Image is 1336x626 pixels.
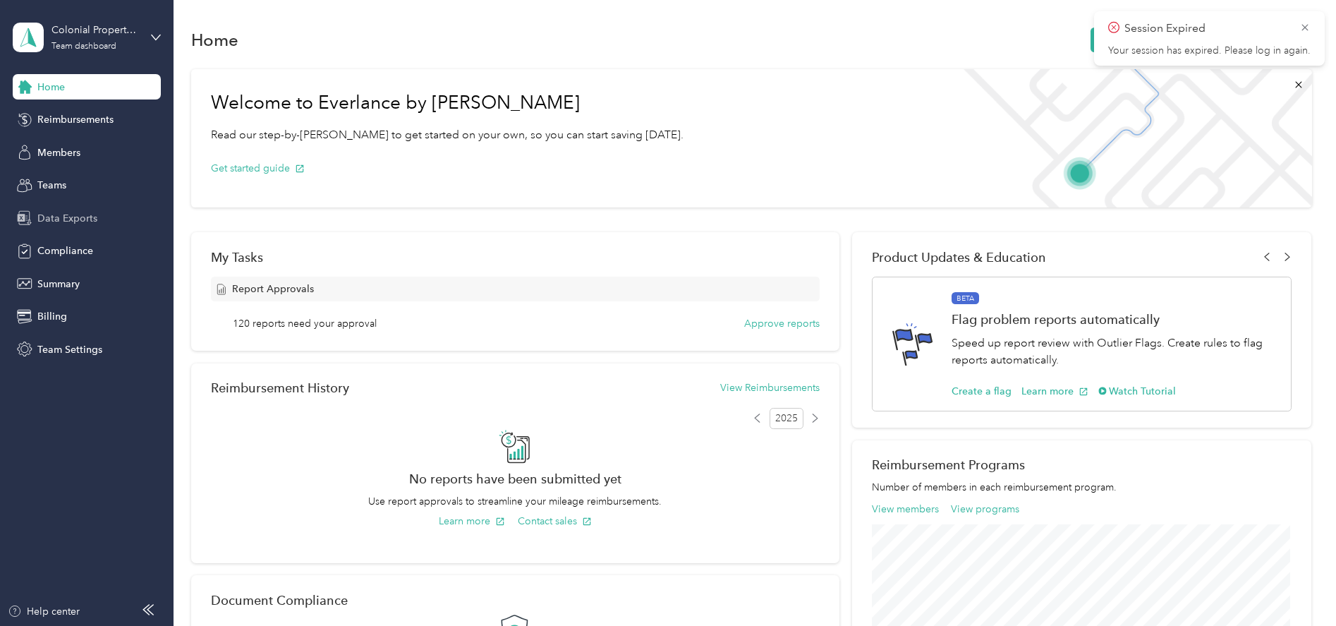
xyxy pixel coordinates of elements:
[211,494,820,509] p: Use report approvals to streamline your mileage reimbursements.
[51,42,116,51] div: Team dashboard
[952,335,1277,369] p: Speed up report review with Outlier Flags. Create rules to flag reports automatically.
[1091,28,1180,52] button: Invite members
[211,161,305,176] button: Get started guide
[37,342,102,357] span: Team Settings
[1124,20,1289,37] p: Session Expired
[872,250,1046,265] span: Product Updates & Education
[37,112,114,127] span: Reimbursements
[872,457,1292,472] h2: Reimbursement Programs
[952,292,979,305] span: BETA
[51,23,140,37] div: Colonial Property Management
[8,604,80,619] button: Help center
[1108,44,1311,57] p: Your session has expired. Please log in again.
[1021,384,1088,399] button: Learn more
[232,282,314,296] span: Report Approvals
[770,408,803,429] span: 2025
[872,502,939,517] button: View members
[211,593,348,608] h2: Document Compliance
[211,126,684,144] p: Read our step-by-[PERSON_NAME] to get started on your own, so you can start saving [DATE].
[518,514,592,529] button: Contact sales
[951,502,1019,517] button: View programs
[233,316,377,331] span: 120 reports need your approval
[720,380,820,395] button: View Reimbursements
[37,80,65,95] span: Home
[211,250,820,265] div: My Tasks
[211,471,820,486] h2: No reports have been submitted yet
[1257,547,1336,626] iframe: Everlance-gr Chat Button Frame
[37,243,93,258] span: Compliance
[37,277,80,291] span: Summary
[37,145,80,160] span: Members
[439,514,505,529] button: Learn more
[872,480,1292,495] p: Number of members in each reimbursement program.
[37,211,97,226] span: Data Exports
[37,178,66,193] span: Teams
[949,69,1311,207] img: Welcome to everlance
[1098,384,1177,399] button: Watch Tutorial
[952,312,1277,327] h1: Flag problem reports automatically
[744,316,820,331] button: Approve reports
[211,380,349,395] h2: Reimbursement History
[211,92,684,114] h1: Welcome to Everlance by [PERSON_NAME]
[952,384,1012,399] button: Create a flag
[37,309,67,324] span: Billing
[191,32,238,47] h1: Home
